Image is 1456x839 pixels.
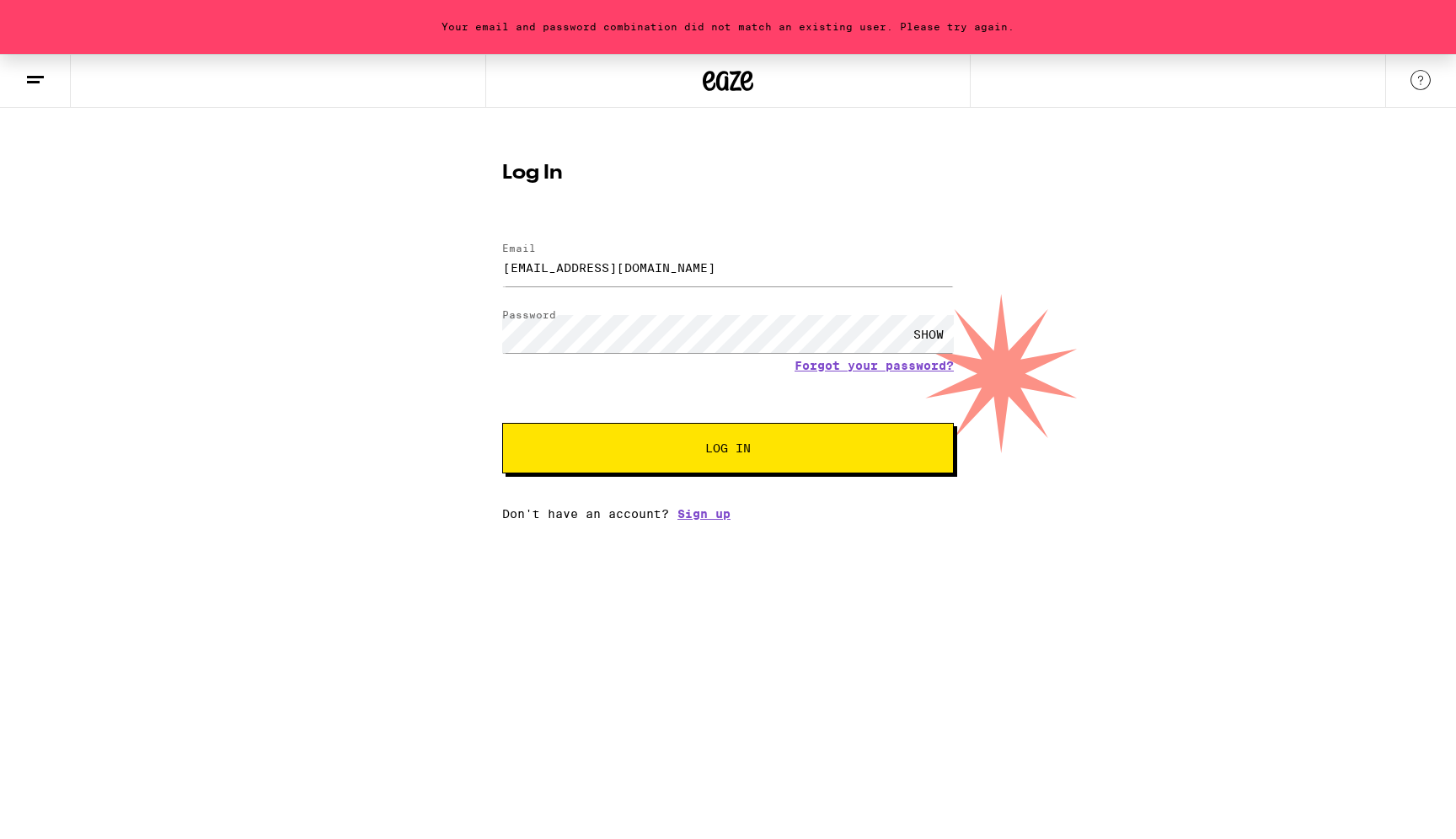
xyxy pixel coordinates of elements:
[502,423,954,473] button: Log In
[502,243,536,254] label: Email
[10,12,121,25] span: Hi. Need any help?
[903,315,954,353] div: SHOW
[677,507,731,521] a: Sign up
[795,359,954,372] a: Forgot your password?
[502,507,954,521] div: Don't have an account?
[502,163,954,184] h1: Log In
[502,309,556,320] label: Password
[502,248,954,286] input: Email
[705,442,751,454] span: Log In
